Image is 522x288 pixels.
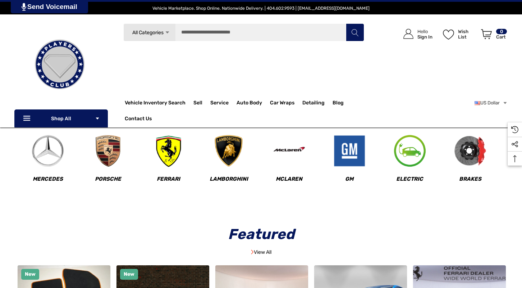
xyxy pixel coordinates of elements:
img: Image Device [273,135,305,167]
img: Players Club | Cars For Sale [24,28,96,100]
a: Image Device Mercedes [18,135,78,191]
a: Sign in [395,22,436,46]
span: New [25,271,36,277]
span: All Categories [132,30,163,36]
a: Wish List Wish List [440,22,478,46]
span: New [124,271,134,277]
span: Sell [193,100,202,108]
p: Sign In [417,34,432,40]
img: Image Device [333,135,366,167]
img: Image Device [92,135,124,167]
span: Ferrari [157,176,180,183]
a: All Categories Icon Arrow Down Icon Arrow Up [123,23,175,41]
a: Image Device McLaren [260,135,319,191]
a: Image Device Ferrari [139,135,198,191]
a: Vehicle Inventory Search [125,100,186,108]
img: Image Device [454,135,486,167]
svg: Icon User Account [403,29,413,39]
p: Shop All [14,109,108,127]
a: Image Device Lamborghini [199,135,258,191]
img: Image Device [212,135,245,167]
a: Image Device Electric [380,135,439,191]
span: Lamborghini [210,176,248,183]
img: PjwhLS0gR2VuZXJhdG9yOiBHcmF2aXQuaW8gLS0+PHN2ZyB4bWxucz0iaHR0cDovL3d3dy53My5vcmcvMjAwMC9zdmciIHhtb... [22,3,26,11]
p: Cart [496,34,507,40]
svg: Wish List [443,30,454,40]
span: Auto Body [237,100,262,108]
svg: Recently Viewed [511,126,518,133]
span: Electric [396,176,423,183]
svg: Icon Line [22,114,33,123]
svg: Review Your Cart [481,29,492,39]
span: McLaren [276,176,302,183]
a: Auto Body [237,96,270,110]
a: Car Wraps [270,96,302,110]
button: Search [346,23,364,41]
span: Mercedes [33,176,63,183]
p: 0 [496,29,507,34]
span: Car Wraps [270,100,294,108]
svg: Social Media [511,141,518,148]
svg: Icon Arrow Down [165,30,170,35]
span: Detailing [302,100,325,108]
img: Image Banner [251,249,254,255]
span: Service [210,100,229,108]
a: Sell [193,96,210,110]
p: Wish List [458,29,477,40]
img: Image Device [152,135,185,167]
a: Detailing [302,96,333,110]
a: Service [210,96,237,110]
a: Image Device Porsche [78,135,138,191]
span: Vehicle Marketplace. Shop Online. Nationwide Delivery. | 404.602.9593 | [EMAIL_ADDRESS][DOMAIN_NAME] [152,6,370,11]
a: Blog [333,100,344,108]
span: GM [345,176,353,183]
img: Image Device [32,135,64,167]
p: Hello [417,29,432,34]
a: Cart with 0 items [478,22,508,50]
a: Contact Us [125,116,152,123]
svg: Top [508,155,522,162]
a: Image Device GM [320,135,379,191]
a: USD [475,96,508,110]
a: View All [251,249,271,255]
span: Brakes [459,176,481,183]
span: Porsche [95,176,121,183]
a: Image Device Brakes [440,135,500,191]
svg: Icon Arrow Down [95,116,100,121]
iframe: Tidio Chat [424,242,519,275]
span: Featured [223,226,299,243]
img: Image Device [394,135,426,167]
